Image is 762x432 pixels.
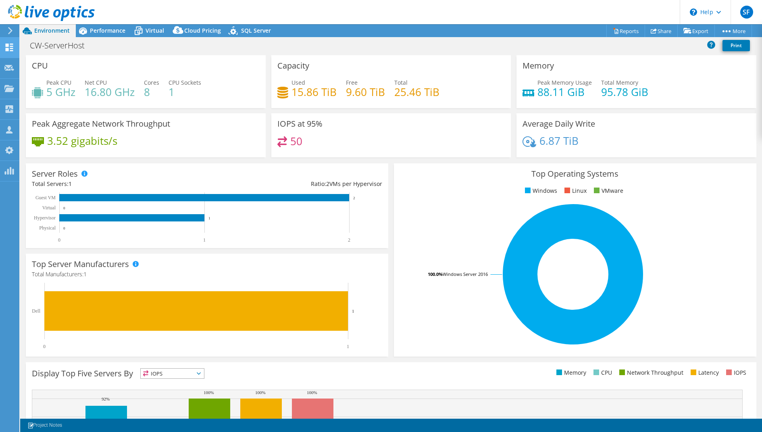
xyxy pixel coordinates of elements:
[291,79,305,86] span: Used
[346,88,385,96] h4: 9.60 TiB
[85,79,107,86] span: Net CPU
[34,215,56,221] text: Hypervisor
[102,397,110,401] text: 92%
[32,61,48,70] h3: CPU
[34,27,70,34] span: Environment
[689,368,719,377] li: Latency
[353,196,355,200] text: 2
[32,179,207,188] div: Total Servers:
[677,25,715,37] a: Export
[42,205,56,211] text: Virtual
[277,119,323,128] h3: IOPS at 95%
[207,179,382,188] div: Ratio: VMs per Hypervisor
[255,390,266,395] text: 100%
[69,180,72,188] span: 1
[90,27,125,34] span: Performance
[724,368,746,377] li: IOPS
[46,79,71,86] span: Peak CPU
[523,186,557,195] li: Windows
[39,225,56,231] text: Physical
[307,390,317,395] text: 100%
[690,8,697,16] svg: \n
[347,344,349,349] text: 1
[601,88,648,96] h4: 95.78 GiB
[169,88,201,96] h4: 1
[46,88,75,96] h4: 5 GHz
[32,119,170,128] h3: Peak Aggregate Network Throughput
[352,309,354,313] text: 1
[146,27,164,34] span: Virtual
[539,136,579,145] h4: 6.87 TiB
[523,61,554,70] h3: Memory
[714,25,752,37] a: More
[32,260,129,269] h3: Top Server Manufacturers
[169,79,201,86] span: CPU Sockets
[400,169,750,178] h3: Top Operating Systems
[277,61,309,70] h3: Capacity
[326,180,329,188] span: 2
[645,25,678,37] a: Share
[428,271,443,277] tspan: 100.0%
[290,137,302,146] h4: 50
[204,390,214,395] text: 100%
[346,79,358,86] span: Free
[291,88,337,96] h4: 15.86 TiB
[203,237,206,243] text: 1
[554,368,586,377] li: Memory
[63,226,65,230] text: 0
[592,186,623,195] li: VMware
[141,369,204,378] span: IOPS
[184,27,221,34] span: Cloud Pricing
[617,368,683,377] li: Network Throughput
[562,186,587,195] li: Linux
[32,169,78,178] h3: Server Roles
[537,79,592,86] span: Peak Memory Usage
[85,88,135,96] h4: 16.80 GHz
[443,271,488,277] tspan: Windows Server 2016
[722,40,750,51] a: Print
[591,368,612,377] li: CPU
[537,88,592,96] h4: 88.11 GiB
[394,79,408,86] span: Total
[32,270,382,279] h4: Total Manufacturers:
[144,79,159,86] span: Cores
[43,344,46,349] text: 0
[26,41,97,50] h1: CW-ServerHost
[63,206,65,210] text: 0
[601,79,638,86] span: Total Memory
[394,88,439,96] h4: 25.46 TiB
[32,308,40,314] text: Dell
[606,25,645,37] a: Reports
[47,136,117,145] h4: 3.52 gigabits/s
[740,6,753,19] span: SF
[348,237,350,243] text: 2
[83,270,87,278] span: 1
[208,216,210,220] text: 1
[144,88,159,96] h4: 8
[241,27,271,34] span: SQL Server
[35,195,56,200] text: Guest VM
[523,119,595,128] h3: Average Daily Write
[58,237,60,243] text: 0
[22,420,68,430] a: Project Notes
